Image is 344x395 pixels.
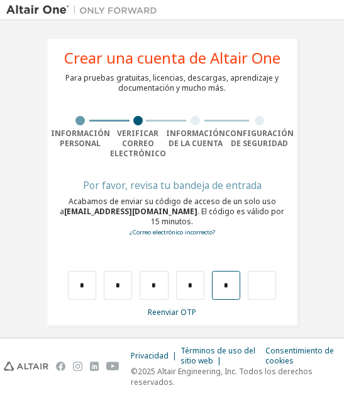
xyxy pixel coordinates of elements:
[148,307,196,318] a: Reenviar OTP
[73,360,82,373] img: instagram.svg
[225,129,294,149] div: Configuración de seguridad
[65,73,279,93] div: Para pruebas gratuitas, licencias, descargas, aprendizaje y documentación y mucho más.
[64,206,197,217] span: [EMAIL_ADDRESS][DOMAIN_NAME]
[166,129,225,149] div: Información de la cuenta
[51,129,110,149] div: Información personal
[131,366,313,387] font: 2025 Altair Engineering, Inc. Todos los derechos reservados.
[59,181,286,189] div: Por favor, revisa tu bandeja de entrada
[90,360,99,373] img: linkedin.svg
[131,351,180,361] div: Privacidad
[180,346,266,366] div: Términos de uso del sitio web
[131,366,340,387] p: ©
[64,50,280,66] div: Crear una cuenta de Altair One
[265,346,340,366] div: Consentimiento de cookies
[59,197,286,238] div: Acabamos de enviar su código de acceso de un solo uso a . El código es válido por 15 minutos.
[56,360,65,373] img: facebook.svg
[130,228,215,236] a: Go back to the registration form
[106,360,119,373] img: youtube.svg
[6,4,164,16] img: Altair Uno
[4,360,48,373] img: altair_logo.svg
[110,129,166,159] div: Verificar correo electrónico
